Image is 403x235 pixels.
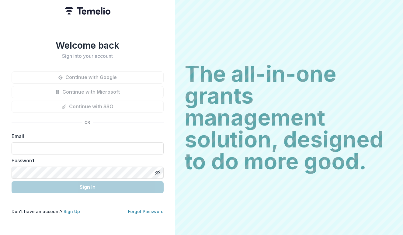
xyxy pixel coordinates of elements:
h1: Welcome back [12,40,164,51]
p: Don't have an account? [12,208,80,215]
button: Toggle password visibility [153,168,162,178]
button: Continue with Google [12,71,164,84]
h2: Sign into your account [12,53,164,59]
button: Continue with Microsoft [12,86,164,98]
button: Sign In [12,181,164,193]
button: Continue with SSO [12,101,164,113]
a: Sign Up [64,209,80,214]
label: Email [12,133,160,140]
label: Password [12,157,160,164]
a: Forgot Password [128,209,164,214]
img: Temelio [65,7,110,15]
